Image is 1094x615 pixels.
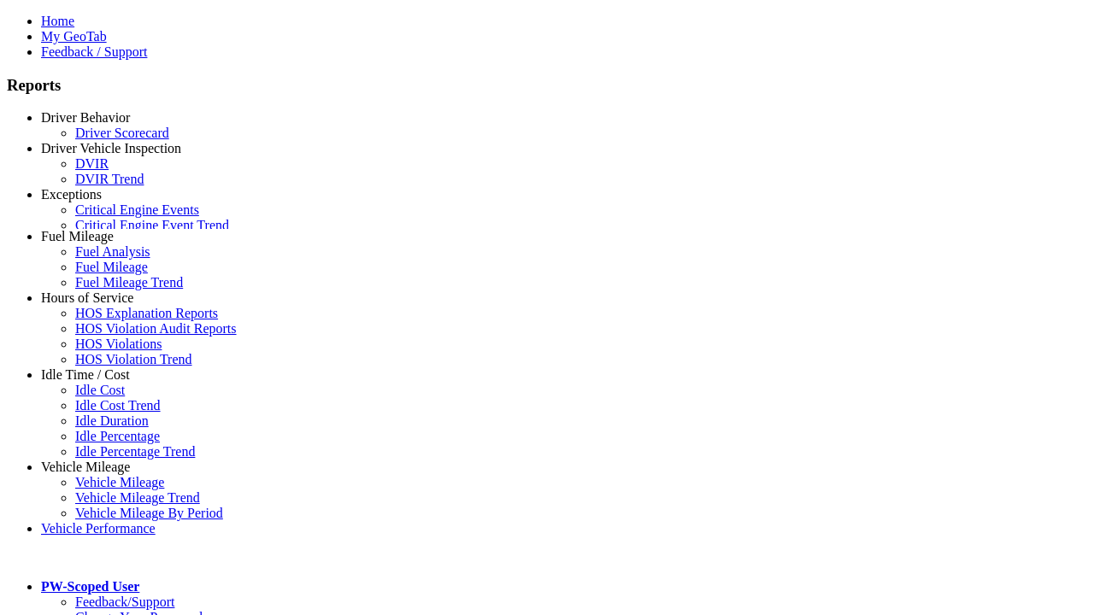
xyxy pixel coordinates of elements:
[41,29,107,44] a: My GeoTab
[75,156,109,171] a: DVIR
[75,490,200,505] a: Vehicle Mileage Trend
[75,413,149,428] a: Idle Duration
[41,14,74,28] a: Home
[75,594,174,609] a: Feedback/Support
[75,275,183,290] a: Fuel Mileage Trend
[75,383,125,397] a: Idle Cost
[75,352,192,366] a: HOS Violation Trend
[75,202,199,217] a: Critical Engine Events
[75,172,144,186] a: DVIR Trend
[41,229,114,243] a: Fuel Mileage
[75,444,195,459] a: Idle Percentage Trend
[7,76,1087,95] h3: Reports
[41,187,102,202] a: Exceptions
[75,506,223,520] a: Vehicle Mileage By Period
[75,306,218,320] a: HOS Explanation Reports
[41,290,133,305] a: Hours of Service
[75,398,161,413] a: Idle Cost Trend
[75,244,150,259] a: Fuel Analysis
[41,44,147,59] a: Feedback / Support
[75,337,162,351] a: HOS Violations
[75,475,164,489] a: Vehicle Mileage
[75,218,229,232] a: Critical Engine Event Trend
[75,126,169,140] a: Driver Scorecard
[75,260,148,274] a: Fuel Mileage
[41,110,130,125] a: Driver Behavior
[41,460,130,474] a: Vehicle Mileage
[41,367,130,382] a: Idle Time / Cost
[41,521,156,536] a: Vehicle Performance
[75,321,237,336] a: HOS Violation Audit Reports
[75,429,160,443] a: Idle Percentage
[41,141,181,155] a: Driver Vehicle Inspection
[41,579,139,594] a: PW-Scoped User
